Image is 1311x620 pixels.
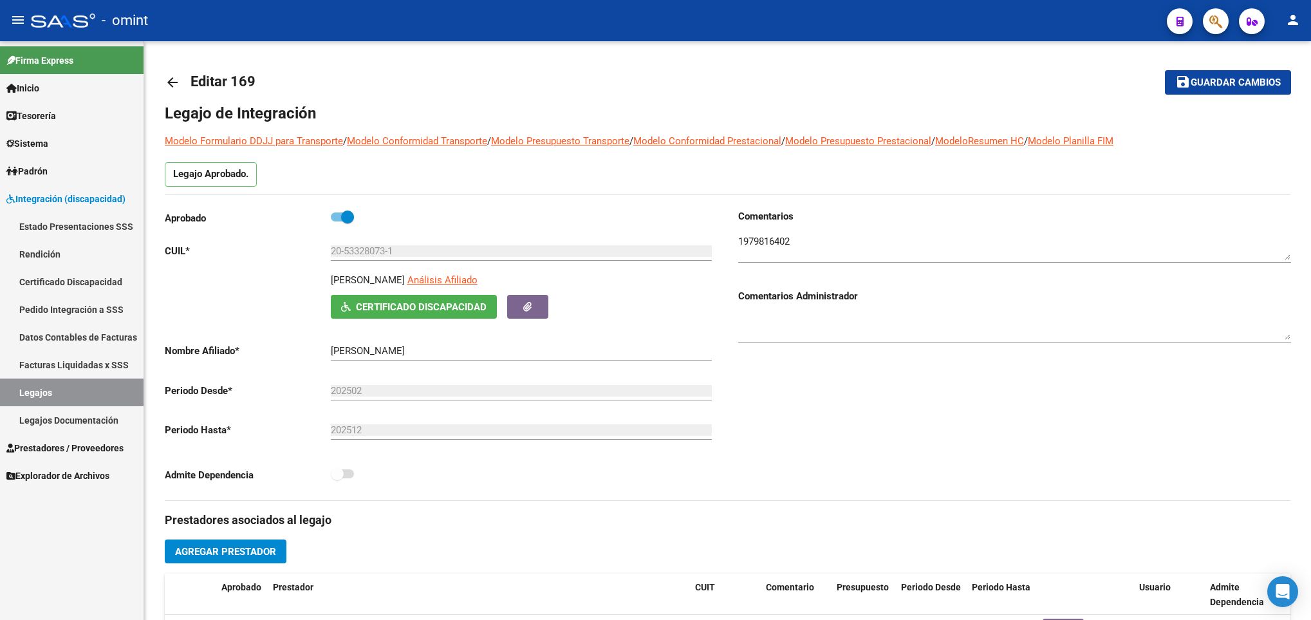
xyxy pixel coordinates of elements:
[1175,74,1191,89] mat-icon: save
[837,582,889,592] span: Presupuesto
[761,574,832,616] datatable-header-cell: Comentario
[268,574,690,616] datatable-header-cell: Prestador
[6,81,39,95] span: Inicio
[690,574,761,616] datatable-header-cell: CUIT
[1139,582,1171,592] span: Usuario
[896,574,967,616] datatable-header-cell: Periodo Desde
[165,511,1290,529] h3: Prestadores asociados al legajo
[6,53,73,68] span: Firma Express
[738,209,1291,223] h3: Comentarios
[102,6,148,35] span: - omint
[832,574,896,616] datatable-header-cell: Presupuesto
[165,344,331,358] p: Nombre Afiliado
[6,192,126,206] span: Integración (discapacidad)
[175,546,276,558] span: Agregar Prestador
[1165,70,1291,94] button: Guardar cambios
[221,582,261,592] span: Aprobado
[165,468,331,482] p: Admite Dependencia
[738,289,1291,303] h3: Comentarios Administrador
[6,136,48,151] span: Sistema
[491,135,629,147] a: Modelo Presupuesto Transporte
[785,135,931,147] a: Modelo Presupuesto Prestacional
[216,574,268,616] datatable-header-cell: Aprobado
[935,135,1024,147] a: ModeloResumen HC
[165,423,331,437] p: Periodo Hasta
[407,274,478,286] span: Análisis Afiliado
[6,441,124,455] span: Prestadores / Proveedores
[6,469,109,483] span: Explorador de Archivos
[1210,582,1264,607] span: Admite Dependencia
[165,244,331,258] p: CUIL
[165,103,1290,124] h1: Legajo de Integración
[695,582,715,592] span: CUIT
[633,135,781,147] a: Modelo Conformidad Prestacional
[165,211,331,225] p: Aprobado
[1191,77,1281,89] span: Guardar cambios
[165,162,257,187] p: Legajo Aprobado.
[6,164,48,178] span: Padrón
[972,582,1030,592] span: Periodo Hasta
[331,295,497,319] button: Certificado Discapacidad
[1028,135,1113,147] a: Modelo Planilla FIM
[901,582,961,592] span: Periodo Desde
[6,109,56,123] span: Tesorería
[356,301,487,313] span: Certificado Discapacidad
[191,73,256,89] span: Editar 169
[1285,12,1301,28] mat-icon: person
[766,582,814,592] span: Comentario
[10,12,26,28] mat-icon: menu
[331,273,405,287] p: [PERSON_NAME]
[1205,574,1276,616] datatable-header-cell: Admite Dependencia
[967,574,1037,616] datatable-header-cell: Periodo Hasta
[1134,574,1205,616] datatable-header-cell: Usuario
[165,75,180,90] mat-icon: arrow_back
[1267,576,1298,607] div: Open Intercom Messenger
[347,135,487,147] a: Modelo Conformidad Transporte
[165,384,331,398] p: Periodo Desde
[165,135,343,147] a: Modelo Formulario DDJJ para Transporte
[165,540,286,563] button: Agregar Prestador
[273,582,313,592] span: Prestador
